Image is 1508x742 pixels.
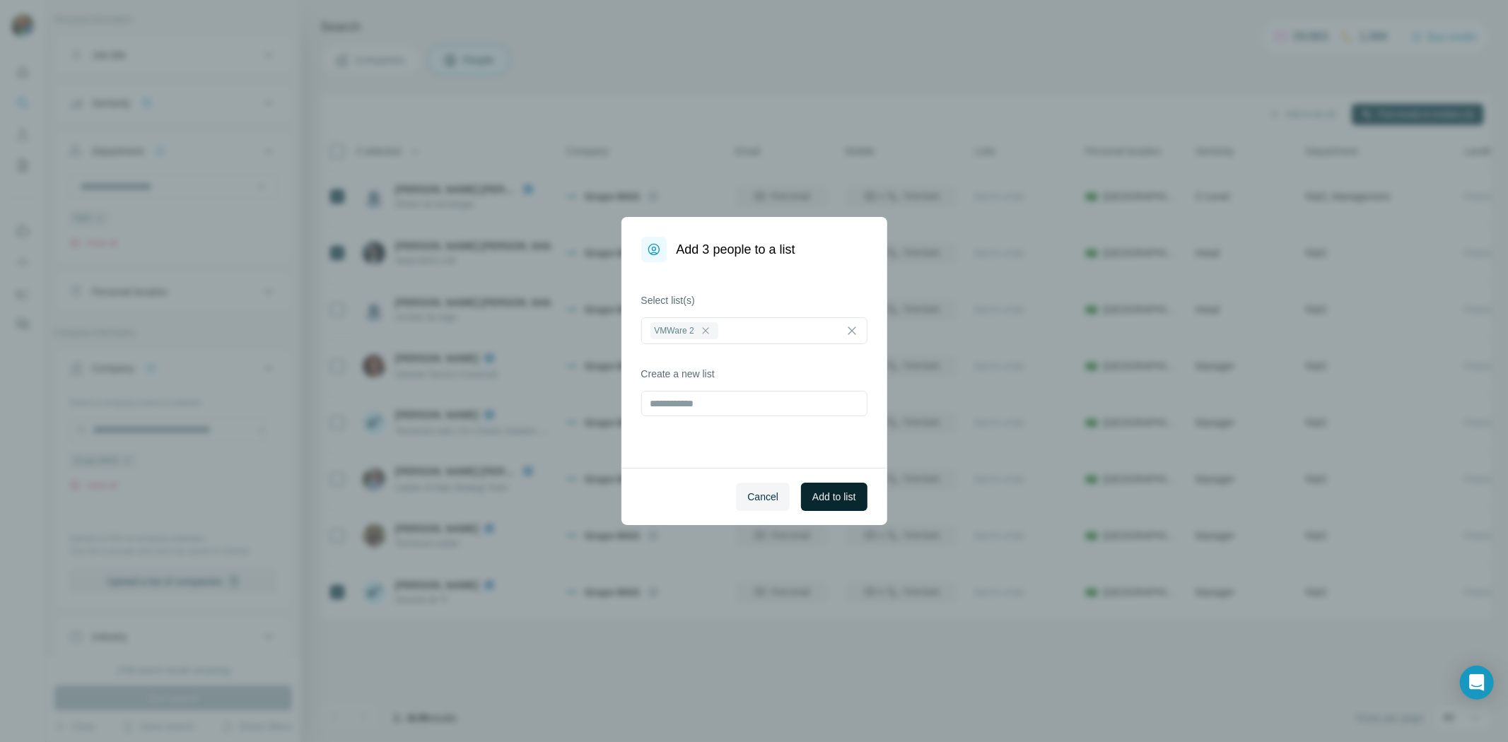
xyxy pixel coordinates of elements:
span: Add to list [812,490,855,504]
label: Select list(s) [641,293,867,307]
div: Open Intercom Messenger [1460,666,1494,700]
button: Cancel [736,483,790,511]
label: Create a new list [641,367,867,381]
button: Add to list [801,483,867,511]
div: VMWare 2 [650,322,718,339]
span: Cancel [747,490,778,504]
h1: Add 3 people to a list [677,240,795,259]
